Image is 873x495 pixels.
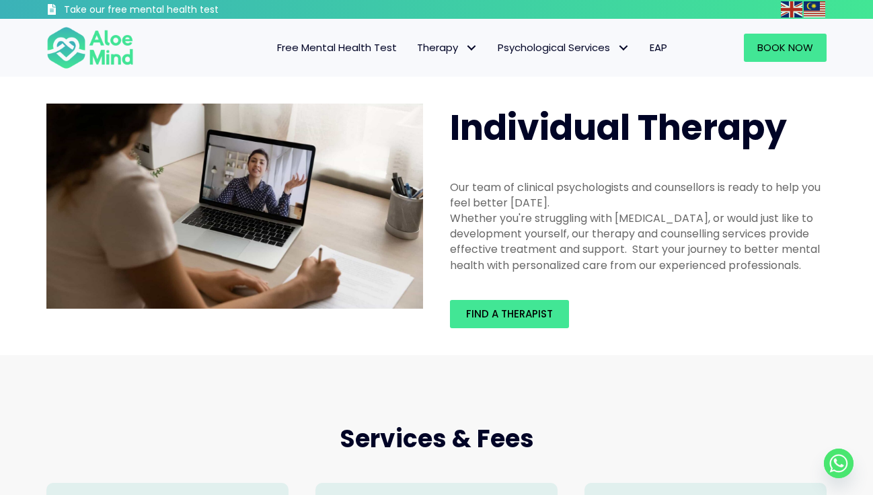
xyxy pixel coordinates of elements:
a: Whatsapp [824,449,853,478]
span: Therapy [417,40,478,54]
a: Free Mental Health Test [267,34,407,62]
span: Individual Therapy [450,103,787,152]
h3: Take our free mental health test [64,3,291,17]
span: Services & Fees [340,422,534,456]
img: ms [804,1,825,17]
a: TherapyTherapy: submenu [407,34,488,62]
span: Psychological Services [498,40,630,54]
a: English [781,1,804,17]
a: Take our free mental health test [46,3,291,19]
span: EAP [650,40,667,54]
img: Therapy online individual [46,104,423,309]
span: Free Mental Health Test [277,40,397,54]
nav: Menu [151,34,677,62]
a: EAP [640,34,677,62]
a: Find a therapist [450,300,569,328]
div: Our team of clinical psychologists and counsellors is ready to help you feel better [DATE]. [450,180,827,211]
div: Whether you're struggling with [MEDICAL_DATA], or would just like to development yourself, our th... [450,211,827,273]
img: en [781,1,802,17]
span: Find a therapist [466,307,553,321]
a: Book Now [744,34,827,62]
a: Malay [804,1,827,17]
img: Aloe mind Logo [46,26,134,70]
a: Psychological ServicesPsychological Services: submenu [488,34,640,62]
span: Therapy: submenu [461,38,481,58]
span: Book Now [757,40,813,54]
span: Psychological Services: submenu [613,38,633,58]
